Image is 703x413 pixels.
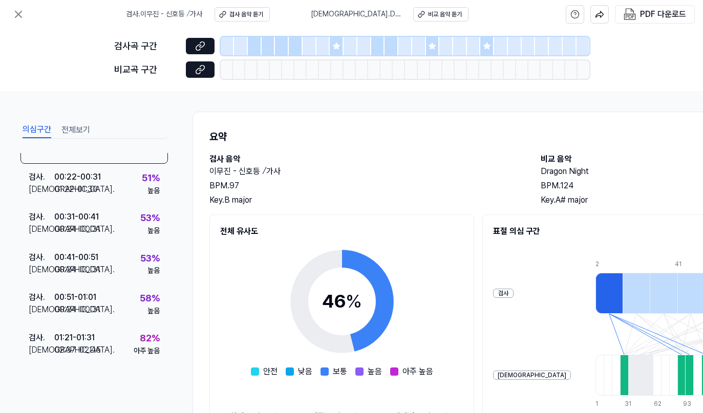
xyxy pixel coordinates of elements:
[209,194,520,206] div: Key. B major
[29,344,54,356] div: [DEMOGRAPHIC_DATA] .
[413,7,468,21] button: 비교 음악 듣기
[229,10,263,19] div: 검사 음악 듣기
[114,39,180,54] div: 검사곡 구간
[675,260,702,269] div: 41
[683,400,691,408] div: 93
[147,226,160,236] div: 높음
[311,9,401,19] span: [DEMOGRAPHIC_DATA] . Dragon Night
[346,290,362,312] span: %
[54,344,101,356] div: 02:37 - 02:45
[29,211,54,223] div: 검사 .
[625,400,633,408] div: 31
[54,251,98,264] div: 00:41 - 00:51
[333,365,347,378] span: 보통
[595,10,604,19] img: share
[29,291,54,303] div: 검사 .
[54,303,100,316] div: 00:24 - 00:31
[595,260,623,269] div: 2
[566,5,584,24] button: help
[29,183,54,195] div: [DEMOGRAPHIC_DATA] .
[142,171,160,186] div: 51 %
[140,211,160,226] div: 53 %
[54,332,95,344] div: 01:21 - 01:31
[29,171,54,183] div: 검사 .
[209,180,520,192] div: BPM. 97
[428,10,462,19] div: 비교 음악 듣기
[126,9,202,19] span: 검사 . 이무진 - 신호등 ⧸가사
[220,225,463,237] h2: 전체 유사도
[140,331,160,346] div: 82 %
[23,122,51,138] button: 의심구간
[134,346,160,356] div: 아주 높음
[215,7,270,21] button: 검사 음악 듣기
[61,122,90,138] button: 전체보기
[140,291,160,306] div: 58 %
[654,400,662,408] div: 62
[29,303,54,316] div: [DEMOGRAPHIC_DATA] .
[147,266,160,276] div: 높음
[29,251,54,264] div: 검사 .
[322,288,362,315] div: 46
[54,223,100,235] div: 00:24 - 00:31
[493,289,514,298] div: 검사
[570,9,580,19] svg: help
[54,291,96,303] div: 00:51 - 01:01
[624,8,636,20] img: PDF Download
[147,186,160,196] div: 높음
[298,365,312,378] span: 낮음
[54,171,101,183] div: 00:22 - 00:31
[140,251,160,266] div: 53 %
[209,165,520,178] h2: 이무진 - 신호등 ⧸가사
[640,8,686,21] div: PDF 다운로드
[209,153,520,165] h2: 검사 음악
[263,365,278,378] span: 안전
[29,264,54,276] div: [DEMOGRAPHIC_DATA] .
[622,6,688,23] button: PDF 다운로드
[29,223,54,235] div: [DEMOGRAPHIC_DATA] .
[54,264,100,276] div: 00:24 - 00:31
[54,211,99,223] div: 00:31 - 00:41
[368,365,382,378] span: 높음
[54,183,98,195] div: 01:22 - 01:30
[29,332,54,344] div: 검사 .
[402,365,433,378] span: 아주 높음
[595,400,604,408] div: 1
[114,62,180,77] div: 비교곡 구간
[147,306,160,316] div: 높음
[493,371,571,380] div: [DEMOGRAPHIC_DATA]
